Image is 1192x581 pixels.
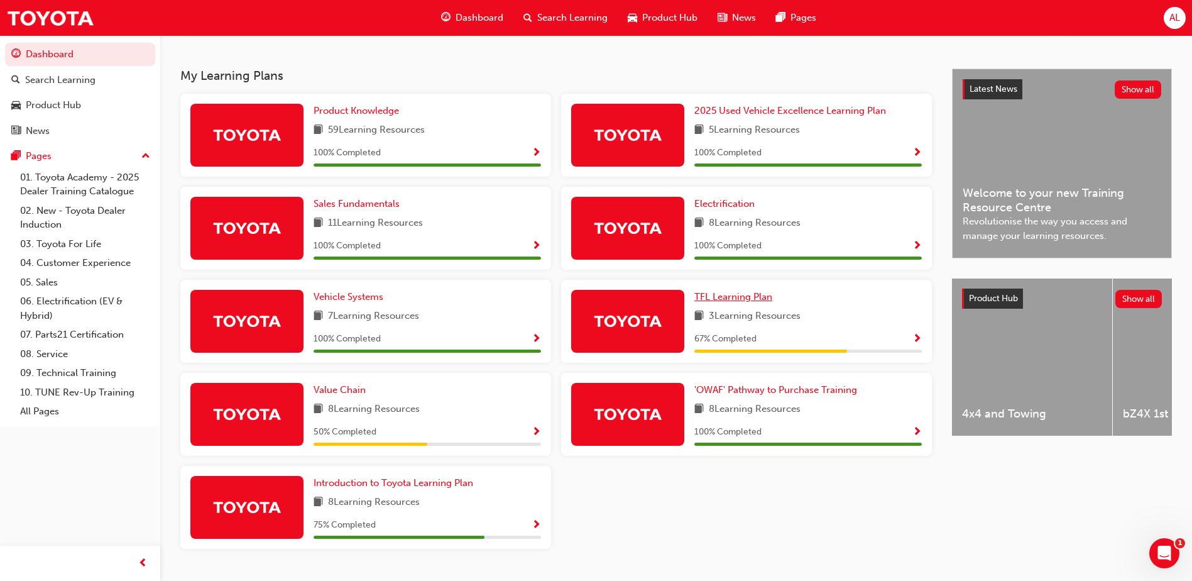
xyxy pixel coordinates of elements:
[456,11,503,25] span: Dashboard
[5,40,155,145] button: DashboardSearch LearningProduct HubNews
[969,293,1018,304] span: Product Hub
[328,309,419,324] span: 7 Learning Resources
[15,345,155,364] a: 08. Service
[963,186,1161,214] span: Welcome to your new Training Resource Centre
[709,216,801,231] span: 8 Learning Resources
[5,43,155,66] a: Dashboard
[718,10,727,26] span: news-icon
[694,291,772,302] span: TFL Learning Plan
[532,517,541,533] button: Show Progress
[709,402,801,418] span: 8 Learning Resources
[694,146,762,160] span: 100 % Completed
[732,11,756,25] span: News
[962,407,1102,421] span: 4x4 and Towing
[912,424,922,440] button: Show Progress
[441,10,451,26] span: guage-icon
[962,289,1162,309] a: Product HubShow all
[328,123,425,138] span: 59 Learning Resources
[694,216,704,231] span: book-icon
[912,331,922,347] button: Show Progress
[314,291,383,302] span: Vehicle Systems
[694,197,760,211] a: Electrification
[1175,538,1185,548] span: 1
[532,148,541,159] span: Show Progress
[15,402,155,421] a: All Pages
[26,98,81,113] div: Product Hub
[314,290,388,304] a: Vehicle Systems
[912,427,922,438] span: Show Progress
[314,402,323,418] span: book-icon
[694,104,891,118] a: 2025 Used Vehicle Excellence Learning Plan
[5,94,155,117] a: Product Hub
[532,427,541,438] span: Show Progress
[11,100,21,111] span: car-icon
[15,292,155,325] a: 06. Electrification (EV & Hybrid)
[180,69,932,83] h3: My Learning Plans
[790,11,816,25] span: Pages
[1115,290,1162,308] button: Show all
[766,5,826,31] a: pages-iconPages
[593,217,662,239] img: Trak
[694,105,886,116] span: 2025 Used Vehicle Excellence Learning Plan
[709,309,801,324] span: 3 Learning Resources
[1164,7,1186,29] button: AL
[694,309,704,324] span: book-icon
[314,384,366,396] span: Value Chain
[593,403,662,425] img: Trak
[212,310,282,332] img: Trak
[212,496,282,518] img: Trak
[314,197,405,211] a: Sales Fundamentals
[709,123,800,138] span: 5 Learning Resources
[314,239,381,253] span: 100 % Completed
[328,495,420,511] span: 8 Learning Resources
[1169,11,1180,25] span: AL
[952,69,1172,258] a: Latest NewsShow allWelcome to your new Training Resource CentreRevolutionise the way you access a...
[618,5,708,31] a: car-iconProduct Hub
[593,124,662,146] img: Trak
[212,403,282,425] img: Trak
[642,11,697,25] span: Product Hub
[5,69,155,92] a: Search Learning
[1115,80,1162,99] button: Show all
[5,119,155,143] a: News
[694,239,762,253] span: 100 % Completed
[138,556,148,572] span: prev-icon
[212,124,282,146] img: Trak
[532,145,541,161] button: Show Progress
[532,241,541,252] span: Show Progress
[532,331,541,347] button: Show Progress
[694,290,777,304] a: TFL Learning Plan
[15,363,155,383] a: 09. Technical Training
[6,4,94,32] a: Trak
[11,49,21,60] span: guage-icon
[141,148,150,165] span: up-icon
[314,477,473,489] span: Introduction to Toyota Learning Plan
[314,425,376,440] span: 50 % Completed
[532,334,541,345] span: Show Progress
[694,123,704,138] span: book-icon
[314,309,323,324] span: book-icon
[15,325,155,345] a: 07. Parts21 Certification
[314,216,323,231] span: book-icon
[26,124,50,138] div: News
[708,5,766,31] a: news-iconNews
[694,383,862,397] a: 'OWAF' Pathway to Purchase Training
[314,383,371,397] a: Value Chain
[314,476,478,490] a: Introduction to Toyota Learning Plan
[952,279,1112,436] a: 4x4 and Towing
[912,145,922,161] button: Show Progress
[15,253,155,273] a: 04. Customer Experience
[513,5,618,31] a: search-iconSearch Learning
[11,151,21,162] span: pages-icon
[15,235,155,254] a: 03. Toyota For Life
[314,198,400,209] span: Sales Fundamentals
[963,214,1161,243] span: Revolutionise the way you access and manage your learning resources.
[15,201,155,235] a: 02. New - Toyota Dealer Induction
[532,238,541,254] button: Show Progress
[912,241,922,252] span: Show Progress
[694,332,757,346] span: 67 % Completed
[532,520,541,531] span: Show Progress
[694,198,755,209] span: Electrification
[314,123,323,138] span: book-icon
[912,238,922,254] button: Show Progress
